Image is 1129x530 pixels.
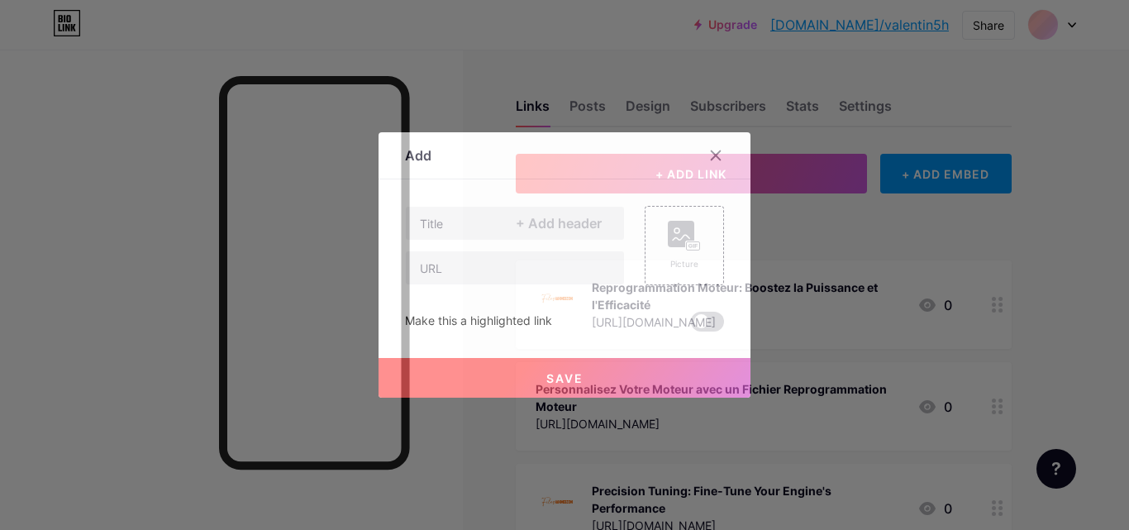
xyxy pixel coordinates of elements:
div: Add [405,146,431,165]
div: Picture [668,258,701,270]
span: Save [546,371,584,385]
input: Title [406,207,624,240]
div: Make this a highlighted link [405,312,552,332]
input: URL [406,251,624,284]
button: Save [379,358,750,398]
